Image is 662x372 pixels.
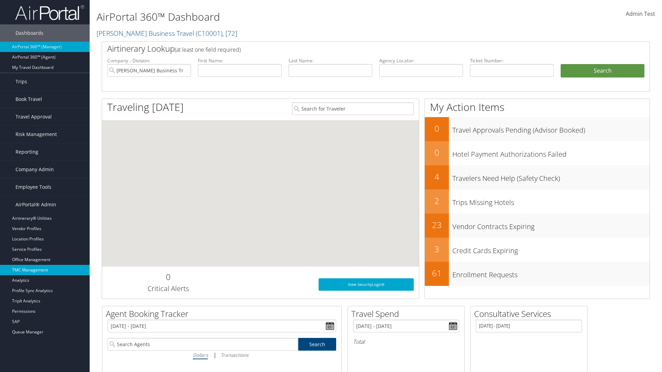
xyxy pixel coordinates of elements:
[222,29,237,38] span: , [ 72 ]
[626,10,655,18] span: Admin Test
[15,4,84,21] img: airportal-logo.png
[108,351,336,359] div: |
[175,46,241,53] span: (at least one field required)
[452,146,650,159] h3: Hotel Payment Authorizations Failed
[196,29,222,38] span: ( C10001 )
[292,102,414,115] input: Search for Traveler
[16,196,56,213] span: AirPortal® Admin
[107,284,229,293] h3: Critical Alerts
[470,57,554,64] label: Ticket Number:
[107,43,599,54] h2: Airtinerary Lookup
[16,143,38,161] span: Reporting
[108,338,298,351] input: Search Agents
[452,170,650,183] h3: Travelers Need Help (Safety Check)
[425,123,449,134] h2: 0
[351,308,464,320] h2: Travel Spend
[379,57,463,64] label: Agency Locator:
[425,195,449,207] h2: 2
[561,64,644,78] button: Search
[16,91,42,108] span: Book Travel
[107,100,184,114] h1: Traveling [DATE]
[425,117,650,141] a: 0Travel Approvals Pending (Advisor Booked)
[452,242,650,256] h3: Credit Cards Expiring
[16,178,51,196] span: Employee Tools
[425,141,650,165] a: 0Hotel Payment Authorizations Failed
[452,194,650,207] h3: Trips Missing Hotels
[425,165,650,189] a: 4Travelers Need Help (Safety Check)
[16,24,43,42] span: Dashboards
[198,57,282,64] label: First Name:
[425,100,650,114] h1: My Action Items
[626,3,655,25] a: Admin Test
[452,122,650,135] h3: Travel Approvals Pending (Advisor Booked)
[425,214,650,238] a: 23Vendor Contracts Expiring
[16,108,52,125] span: Travel Approval
[425,147,449,158] h2: 0
[452,267,650,280] h3: Enrollment Requests
[289,57,372,64] label: Last Name:
[16,73,27,90] span: Trips
[97,10,469,24] h1: AirPortal 360™ Dashboard
[97,29,237,38] a: [PERSON_NAME] Business Travel
[353,338,459,345] h6: Total
[16,126,57,143] span: Risk Management
[106,308,341,320] h2: Agent Booking Tracker
[298,338,337,351] a: Search
[474,308,587,320] h2: Consultative Services
[221,352,248,358] i: Transactions
[107,57,191,64] label: Company - Division:
[425,243,449,255] h2: 3
[193,352,208,358] i: Dollars
[425,219,449,231] h2: 23
[425,267,449,279] h2: 61
[452,218,650,231] h3: Vendor Contracts Expiring
[425,171,449,183] h2: 4
[425,262,650,286] a: 61Enrollment Requests
[319,278,414,291] a: View SecurityLogic®
[425,238,650,262] a: 3Credit Cards Expiring
[107,271,229,283] h2: 0
[16,161,54,178] span: Company Admin
[425,189,650,214] a: 2Trips Missing Hotels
